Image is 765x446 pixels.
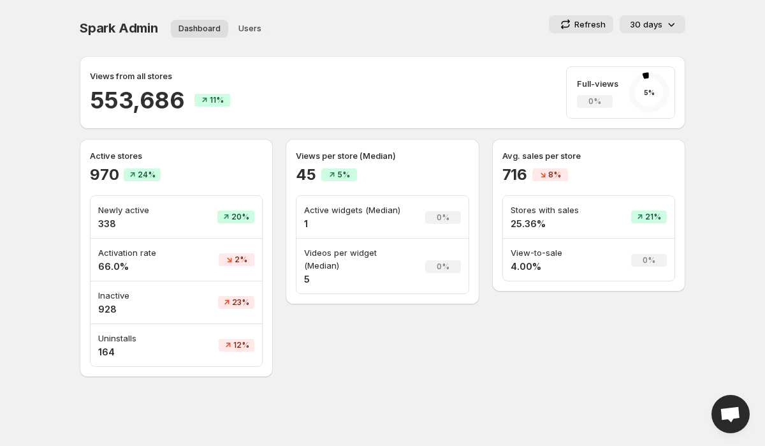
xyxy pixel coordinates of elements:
[232,297,249,308] span: 23%
[304,246,409,272] p: Videos per widget (Median)
[98,332,183,345] p: Uninstalls
[511,218,602,230] h4: 25.36%
[502,165,527,185] h2: 716
[643,255,655,265] span: 0%
[90,70,172,82] p: Views from all stores
[90,85,184,115] h2: 553,686
[98,218,183,230] h4: 338
[233,340,249,350] span: 12%
[304,204,409,216] p: Active widgets (Median)
[90,165,119,185] h2: 970
[511,260,602,273] h4: 4.00%
[588,96,601,107] span: 0%
[437,262,449,272] span: 0%
[511,246,602,259] p: View-to-sale
[574,18,606,31] p: Refresh
[171,20,228,38] button: Dashboard overview
[304,273,409,286] h4: 5
[178,24,221,34] span: Dashboard
[98,260,183,273] h4: 66.0%
[98,346,183,359] h4: 164
[548,170,561,180] span: 8%
[98,204,183,216] p: Newly active
[296,165,316,185] h2: 45
[620,15,685,33] button: 30 days
[577,77,618,90] p: Full-views
[98,289,183,302] p: Inactive
[235,255,247,265] span: 2%
[437,212,449,223] span: 0%
[511,204,602,216] p: Stores with sales
[645,212,661,222] span: 21%
[231,20,269,38] button: User management
[210,95,224,105] span: 11%
[90,149,263,162] p: Active stores
[630,18,662,31] p: 30 days
[80,20,158,36] span: Spark Admin
[138,170,156,180] span: 24%
[98,246,183,259] p: Activation rate
[711,395,750,433] a: Open chat
[502,149,675,162] p: Avg. sales per store
[98,303,183,316] h4: 928
[337,170,350,180] span: 5%
[549,15,613,33] button: Refresh
[304,218,409,230] h4: 1
[231,212,249,222] span: 20%
[238,24,261,34] span: Users
[296,149,469,162] p: Views per store (Median)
